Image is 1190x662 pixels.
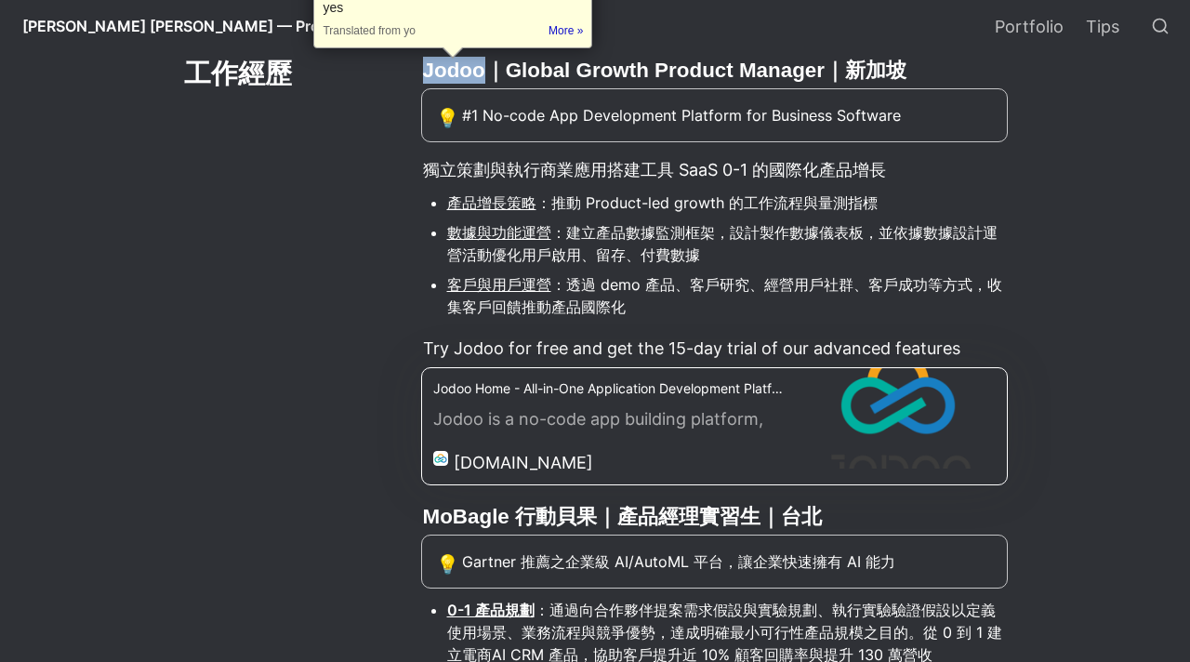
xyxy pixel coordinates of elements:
li: ：建立產品數據監測框架，設計製作數據儀表板，並依據數據設計運營活動優化用戶啟用、留存、付費數據 [447,218,1009,269]
p: Try Jodoo for free and get the 15-day trial of our advanced features [421,333,1009,364]
span: Gartner 推薦之企業級 AI/AutoML 平台，讓企業快速擁有 AI 能力 [462,550,992,573]
li: ：推動 Product-led growth 的工作流程與量測指標 [447,189,1009,217]
u: 客戶與用戶運營 [447,275,551,294]
span: 💡 [436,553,459,576]
p: Jodoo is a no-code app building platform, which can help people in various industries build perso... [433,406,790,436]
h3: MoBagle 行動貝果｜產品經理實習生｜台北 [421,500,1009,533]
strong: 0-1 產品規劃 [447,601,535,619]
h5: Jodoo Home - All-in-One Application Development Platform [433,379,790,398]
a: Jodoo Home - All-in-One Application Development PlatformJodoo is a no-code app building platform,... [422,368,1008,484]
img: Jodoo Home - All-in-One Application Development Platform [789,368,1007,469]
p: 獨立策劃與執行商業應用搭建工具 SaaS 0-1 的國際化產品增長 [421,154,1009,185]
p: [DOMAIN_NAME] [454,450,593,475]
li: ：透過 demo 產品、客戶研究、經營用戶社群、客戶成功等方式，收集客戶回饋推動產品國際化 [447,271,1009,321]
u: 數據與功能運營 [447,223,551,242]
u: 產品增長策略 [447,193,536,212]
h2: 工作經歷 [182,54,378,95]
span: 💡 [436,107,459,129]
h3: Jodoo｜Global Growth Product Manager｜新加坡 [421,54,1009,86]
span: #1 No-code App Development Platform for Business Software [462,104,992,126]
span: [PERSON_NAME] [PERSON_NAME] — Product & UX Lover [22,17,435,35]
